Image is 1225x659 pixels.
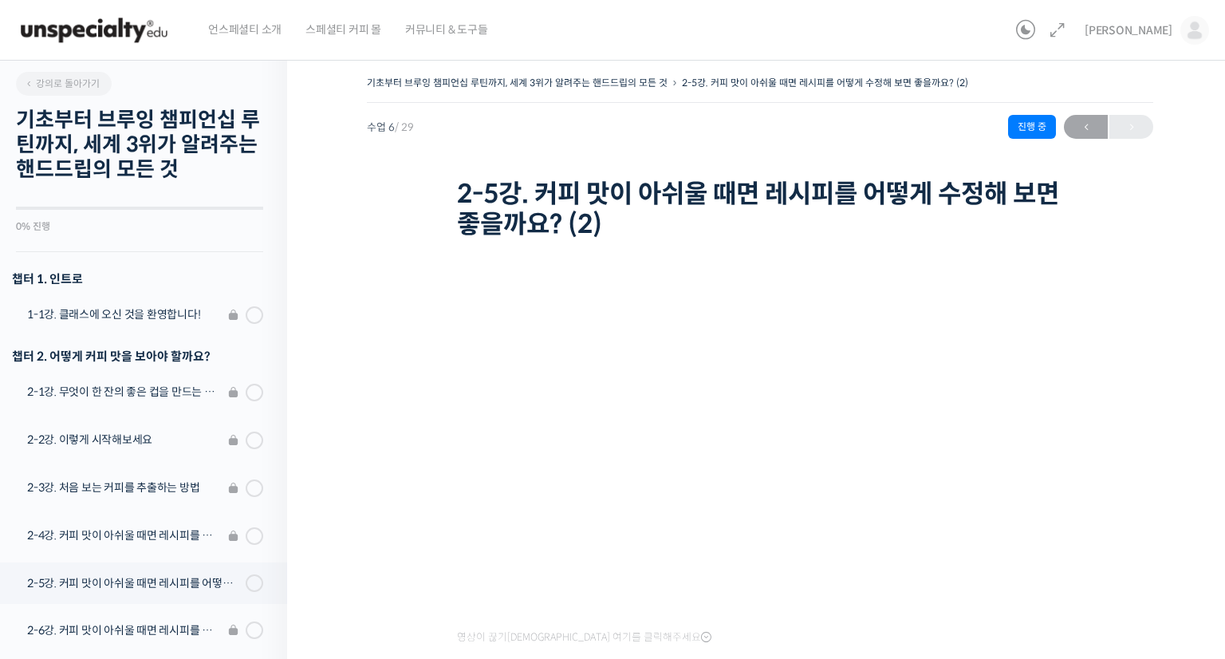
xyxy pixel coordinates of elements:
[27,574,241,592] div: 2-5강. 커피 맛이 아쉬울 때면 레시피를 어떻게 수정해 보면 좋을까요? (2)
[367,122,414,132] span: 수업 6
[682,77,968,89] a: 2-5강. 커피 맛이 아쉬울 때면 레시피를 어떻게 수정해 보면 좋을까요? (2)
[367,77,668,89] a: 기초부터 브루잉 챔피언십 루틴까지, 세계 3위가 알려주는 핸드드립의 모든 것
[12,345,263,367] div: 챕터 2. 어떻게 커피 맛을 보아야 할까요?
[1008,115,1056,139] div: 진행 중
[1064,116,1108,138] span: ←
[24,77,100,89] span: 강의로 돌아가기
[12,268,263,290] h3: 챕터 1. 인트로
[395,120,414,134] span: / 29
[16,108,263,183] h2: 기초부터 브루잉 챔피언십 루틴까지, 세계 3위가 알려주는 핸드드립의 모든 것
[457,631,711,644] span: 영상이 끊기[DEMOGRAPHIC_DATA] 여기를 클릭해주세요
[16,222,263,231] div: 0% 진행
[16,72,112,96] a: 강의로 돌아가기
[1085,23,1172,37] span: [PERSON_NAME]
[1064,115,1108,139] a: ←이전
[457,179,1063,240] h1: 2-5강. 커피 맛이 아쉬울 때면 레시피를 어떻게 수정해 보면 좋을까요? (2)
